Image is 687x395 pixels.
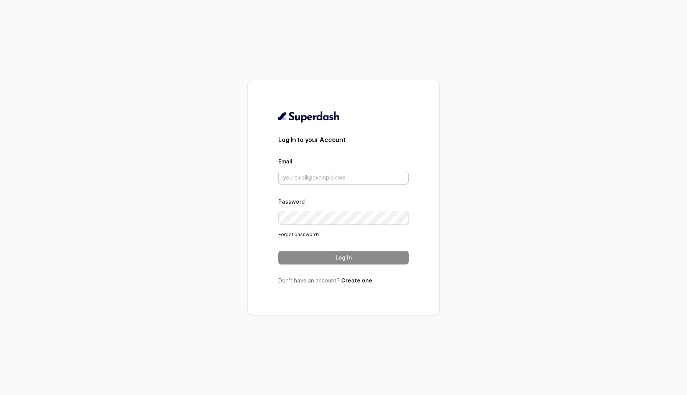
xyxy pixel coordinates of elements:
h3: Log In to your Account [278,135,409,144]
p: Don’t have an account? [278,277,409,284]
a: Forgot password? [278,232,320,237]
button: Log In [278,251,409,264]
label: Password [278,198,305,205]
input: youremail@example.com [278,171,409,184]
a: Create one [341,277,372,284]
img: light.svg [278,111,340,123]
label: Email [278,158,293,165]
